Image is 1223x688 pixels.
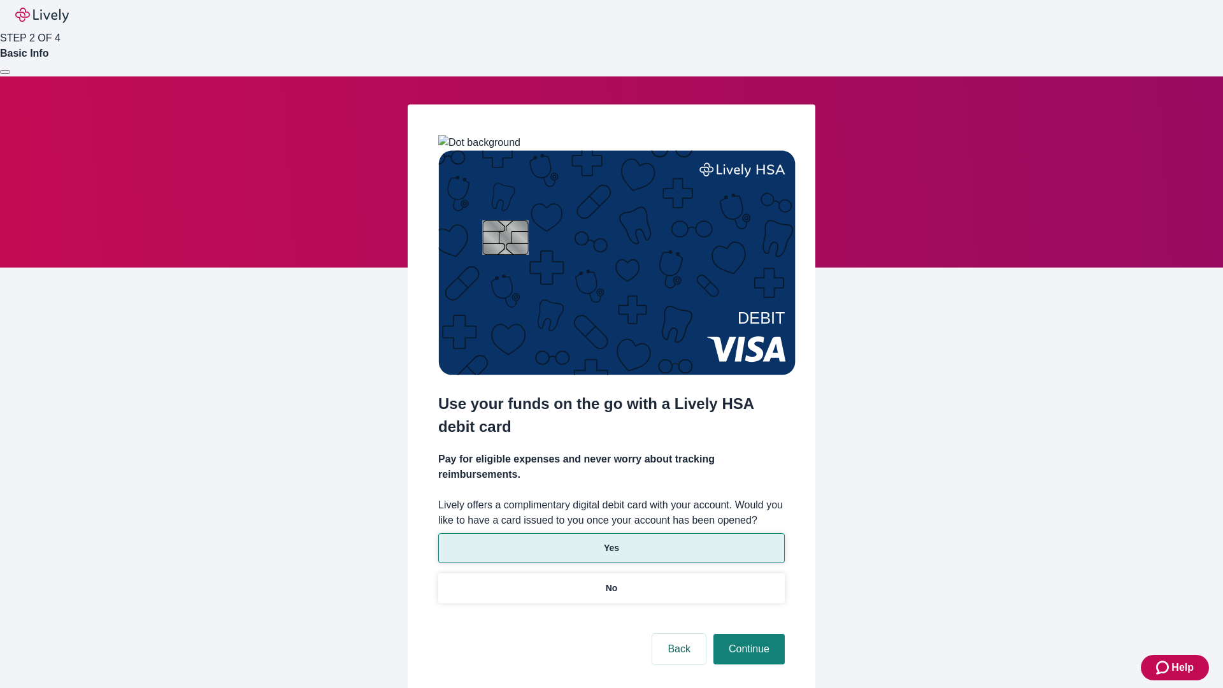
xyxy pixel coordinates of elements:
[1171,660,1194,675] span: Help
[606,582,618,595] p: No
[713,634,785,664] button: Continue
[1141,655,1209,680] button: Zendesk support iconHelp
[438,392,785,438] h2: Use your funds on the go with a Lively HSA debit card
[15,8,69,23] img: Lively
[438,533,785,563] button: Yes
[438,452,785,482] h4: Pay for eligible expenses and never worry about tracking reimbursements.
[604,541,619,555] p: Yes
[438,150,796,375] img: Debit card
[1156,660,1171,675] svg: Zendesk support icon
[438,498,785,528] label: Lively offers a complimentary digital debit card with your account. Would you like to have a card...
[652,634,706,664] button: Back
[438,573,785,603] button: No
[438,135,520,150] img: Dot background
